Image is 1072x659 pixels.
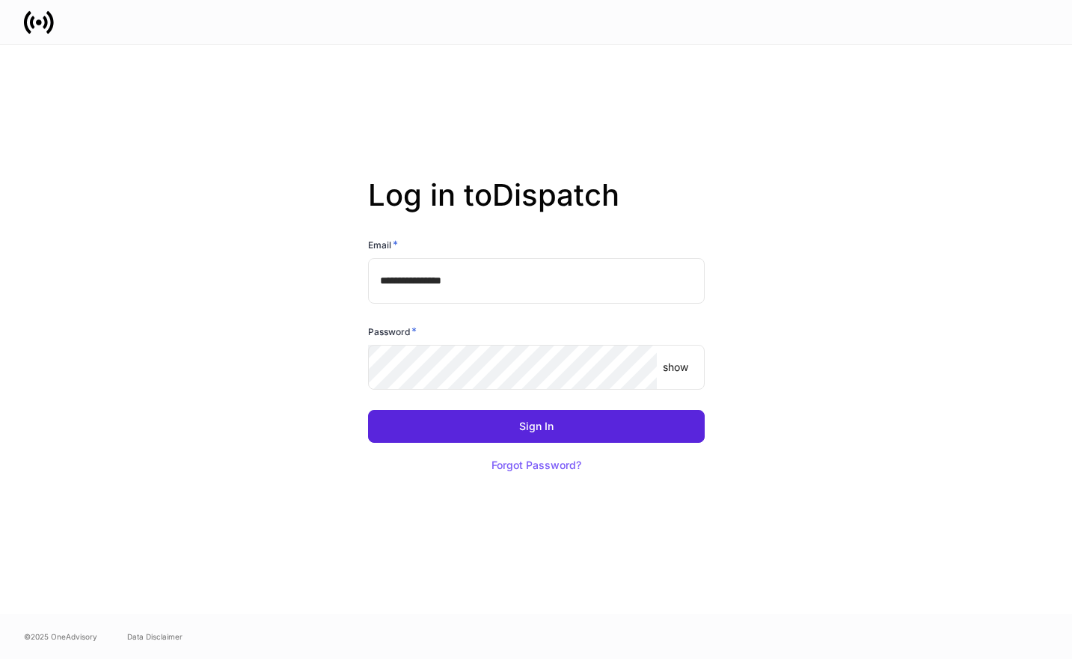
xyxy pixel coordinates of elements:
div: Sign In [519,421,554,432]
h6: Email [368,237,398,252]
div: Forgot Password? [491,460,581,471]
button: Sign In [368,410,705,443]
h2: Log in to Dispatch [368,177,705,237]
a: Data Disclaimer [127,631,183,643]
span: © 2025 OneAdvisory [24,631,97,643]
h6: Password [368,324,417,339]
button: Forgot Password? [473,449,600,482]
p: show [663,360,688,375]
